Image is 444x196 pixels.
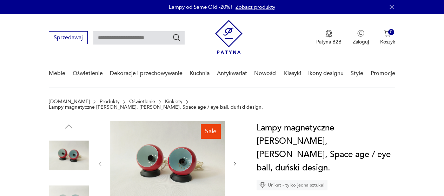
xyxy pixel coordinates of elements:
[353,39,369,45] p: Zaloguj
[215,20,243,54] img: Patyna - sklep z meblami i dekoracjami vintage
[371,60,395,87] a: Promocje
[73,60,103,87] a: Oświetlenie
[259,182,266,188] img: Ikona diamentu
[49,135,89,175] img: Zdjęcie produktu Lampy magnetyczne Abo Randers, Frandsen, Space age / eye ball, duński design.
[172,33,181,42] button: Szukaj
[217,60,247,87] a: Antykwariat
[351,60,363,87] a: Style
[49,104,263,110] p: Lampy magnetyczne [PERSON_NAME], [PERSON_NAME], Space age / eye ball, duński design.
[357,30,364,37] img: Ikonka użytkownika
[236,4,275,11] a: Zobacz produkty
[316,30,342,45] button: Patyna B2B
[201,124,221,139] div: Sale
[325,30,332,38] img: Ikona medalu
[380,30,395,45] button: 0Koszyk
[284,60,301,87] a: Klasyki
[49,99,90,104] a: [DOMAIN_NAME]
[380,39,395,45] p: Koszyk
[316,39,342,45] p: Patyna B2B
[129,99,155,104] a: Oświetlenie
[190,60,210,87] a: Kuchnia
[165,99,183,104] a: Kinkiety
[384,30,391,37] img: Ikona koszyka
[308,60,344,87] a: Ikony designu
[49,36,88,41] a: Sprzedawaj
[49,31,88,44] button: Sprzedawaj
[100,99,120,104] a: Produkty
[169,4,232,11] p: Lampy od Same Old -20%!
[388,29,394,35] div: 0
[316,30,342,45] a: Ikona medaluPatyna B2B
[257,121,395,175] h1: Lampy magnetyczne [PERSON_NAME], [PERSON_NAME], Space age / eye ball, duński design.
[49,60,65,87] a: Meble
[353,30,369,45] button: Zaloguj
[254,60,277,87] a: Nowości
[110,60,183,87] a: Dekoracje i przechowywanie
[257,180,327,190] div: Unikat - tylko jedna sztuka!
